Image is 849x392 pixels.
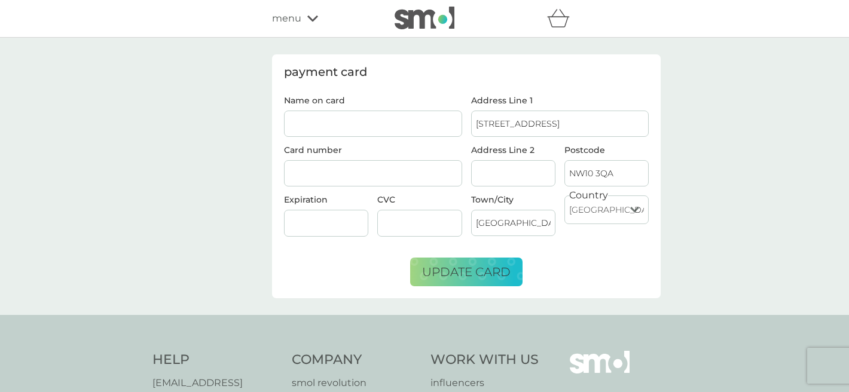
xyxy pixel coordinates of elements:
iframe: Secure expiration date input frame [289,218,364,228]
div: payment card [284,66,649,78]
label: CVC [377,194,395,205]
span: update card [422,265,511,279]
iframe: Secure card number input frame [289,169,457,179]
label: Name on card [284,96,462,105]
button: update card [410,258,523,286]
span: menu [272,11,301,26]
img: smol [570,351,630,391]
label: Card number [284,145,342,155]
label: Postcode [564,146,649,154]
iframe: Secure CVC input frame [382,218,457,228]
label: Country [569,188,608,203]
a: influencers [430,375,539,391]
h4: Help [152,351,280,369]
h4: Company [292,351,419,369]
h4: Work With Us [430,351,539,369]
img: smol [395,7,454,29]
label: Town/City [471,195,555,204]
label: Address Line 2 [471,146,555,154]
label: Expiration [284,194,328,205]
div: basket [547,7,577,30]
a: smol revolution [292,375,419,391]
label: Address Line 1 [471,96,649,105]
